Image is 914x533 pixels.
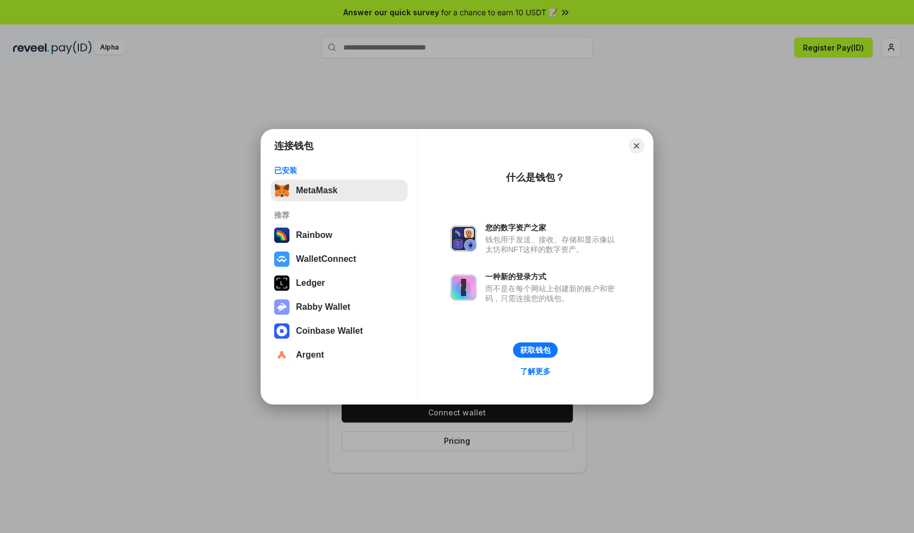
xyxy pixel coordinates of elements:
[513,342,558,358] button: 获取钱包
[271,180,407,201] button: MetaMask
[274,210,404,220] div: 推荐
[274,166,404,175] div: 已安装
[274,347,289,363] img: svg+xml,%3Csvg%20width%3D%2228%22%20height%3D%2228%22%20viewBox%3D%220%200%2028%2028%22%20fill%3D...
[271,320,407,342] button: Coinbase Wallet
[485,284,620,303] div: 而不是在每个网站上创建新的账户和密码，只需连接您的钱包。
[274,323,289,339] img: svg+xml,%3Csvg%20width%3D%2228%22%20height%3D%2228%22%20viewBox%3D%220%200%2028%2028%22%20fill%3D...
[271,224,407,246] button: Rainbow
[514,364,557,378] a: 了解更多
[274,299,289,315] img: svg+xml,%3Csvg%20xmlns%3D%22http%3A%2F%2Fwww.w3.org%2F2000%2Fsvg%22%20fill%3D%22none%22%20viewBox...
[485,272,620,281] div: 一种新的登录方式
[271,344,407,366] button: Argent
[506,171,565,184] div: 什么是钱包？
[520,345,551,355] div: 获取钱包
[274,183,289,198] img: svg+xml,%3Csvg%20fill%3D%22none%22%20height%3D%2233%22%20viewBox%3D%220%200%2035%2033%22%20width%...
[296,254,356,264] div: WalletConnect
[296,230,332,240] div: Rainbow
[274,275,289,291] img: svg+xml,%3Csvg%20xmlns%3D%22http%3A%2F%2Fwww.w3.org%2F2000%2Fsvg%22%20width%3D%2228%22%20height%3...
[271,296,407,318] button: Rabby Wallet
[296,350,324,360] div: Argent
[296,302,350,312] div: Rabby Wallet
[450,274,477,301] img: svg+xml,%3Csvg%20xmlns%3D%22http%3A%2F%2Fwww.w3.org%2F2000%2Fsvg%22%20fill%3D%22none%22%20viewBox...
[520,366,551,376] div: 了解更多
[629,138,644,154] button: Close
[274,228,289,243] img: svg+xml,%3Csvg%20width%3D%22120%22%20height%3D%22120%22%20viewBox%3D%220%200%20120%20120%22%20fil...
[271,272,407,294] button: Ledger
[274,252,289,267] img: svg+xml,%3Csvg%20width%3D%2228%22%20height%3D%2228%22%20viewBox%3D%220%200%2028%2028%22%20fill%3D...
[296,278,325,288] div: Ledger
[296,186,337,195] div: MetaMask
[485,223,620,232] div: 您的数字资产之家
[296,326,363,336] div: Coinbase Wallet
[450,225,477,252] img: svg+xml,%3Csvg%20xmlns%3D%22http%3A%2F%2Fwww.w3.org%2F2000%2Fsvg%22%20fill%3D%22none%22%20viewBox...
[485,235,620,254] div: 钱包用于发送、接收、存储和显示像以太坊和NFT这样的数字资产。
[271,248,407,270] button: WalletConnect
[274,139,313,152] h1: 连接钱包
